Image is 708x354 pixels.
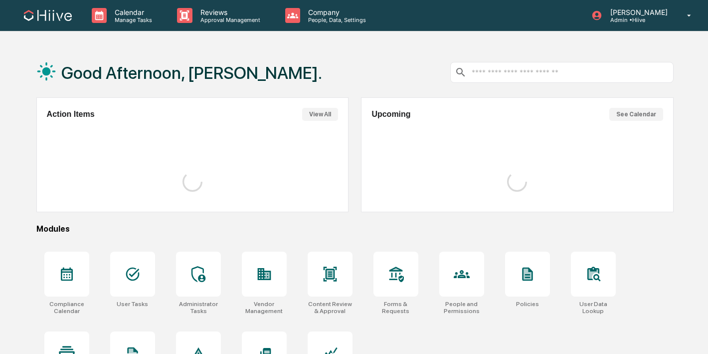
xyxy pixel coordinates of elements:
[242,301,287,315] div: Vendor Management
[44,301,89,315] div: Compliance Calendar
[300,8,371,16] p: Company
[107,8,157,16] p: Calendar
[192,16,265,23] p: Approval Management
[192,8,265,16] p: Reviews
[609,108,663,121] button: See Calendar
[602,8,673,16] p: [PERSON_NAME]
[61,63,322,83] h1: Good Afternoon, [PERSON_NAME].
[24,10,72,21] img: logo
[602,16,673,23] p: Admin • Hiive
[373,301,418,315] div: Forms & Requests
[302,108,338,121] button: View All
[107,16,157,23] p: Manage Tasks
[308,301,353,315] div: Content Review & Approval
[516,301,539,308] div: Policies
[439,301,484,315] div: People and Permissions
[36,224,674,234] div: Modules
[47,110,95,119] h2: Action Items
[300,16,371,23] p: People, Data, Settings
[571,301,616,315] div: User Data Lookup
[176,301,221,315] div: Administrator Tasks
[117,301,148,308] div: User Tasks
[371,110,410,119] h2: Upcoming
